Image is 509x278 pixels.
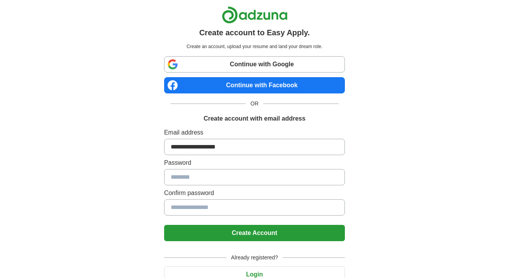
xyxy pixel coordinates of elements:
img: Adzuna logo [222,6,288,24]
h1: Create account to Easy Apply. [199,27,310,38]
h1: Create account with email address [204,114,305,123]
p: Create an account, upload your resume and land your dream role. [166,43,343,50]
a: Continue with Facebook [164,77,345,93]
label: Confirm password [164,188,345,198]
a: Login [164,271,345,278]
span: Already registered? [226,254,283,262]
label: Password [164,158,345,167]
a: Continue with Google [164,56,345,73]
button: Create Account [164,225,345,241]
span: OR [246,100,263,108]
label: Email address [164,128,345,137]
